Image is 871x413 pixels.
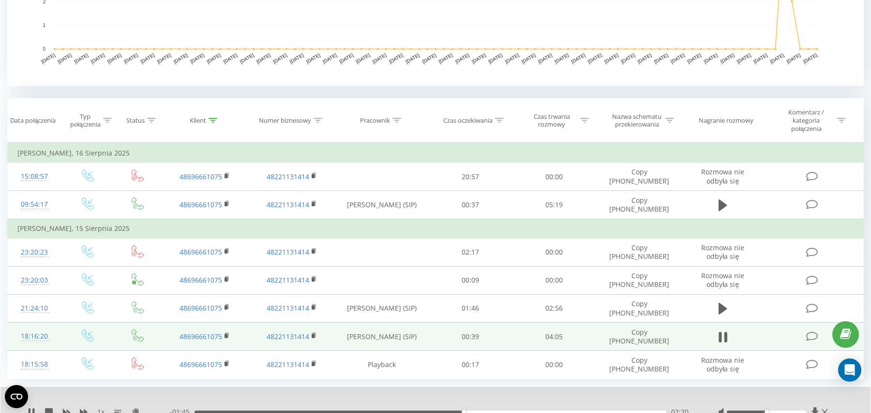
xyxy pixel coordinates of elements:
td: Copy [PHONE_NUMBER] [596,266,683,294]
div: Status [126,116,145,125]
text: [DATE] [637,52,653,64]
td: 05:19 [512,191,596,219]
a: 48221131414 [267,332,309,341]
div: Klient [190,116,206,125]
td: 00:00 [512,351,596,379]
div: 18:16:20 [17,327,51,346]
text: [DATE] [521,52,537,64]
div: Komentarz / kategoria połączenia [778,108,835,133]
td: 20:57 [429,163,512,191]
text: [DATE] [388,52,404,64]
td: 00:39 [429,323,512,351]
text: [DATE] [703,52,719,64]
div: Data połączenia [10,116,56,125]
div: 09:54:17 [17,195,51,214]
div: Czas oczekiwania [443,116,493,125]
td: 00:17 [429,351,512,379]
div: 21:24:10 [17,299,51,318]
a: 48696661075 [180,172,222,181]
button: Open CMP widget [5,385,28,408]
text: [DATE] [571,52,586,64]
text: [DATE] [670,52,686,64]
div: Numer biznesowy [259,116,311,125]
text: [DATE] [239,52,255,64]
td: Copy [PHONE_NUMBER] [596,163,683,191]
a: 48221131414 [267,303,309,313]
text: [DATE] [653,52,669,64]
text: [DATE] [189,52,205,64]
td: 01:46 [429,294,512,322]
td: [PERSON_NAME], 15 Sierpnia 2025 [8,219,864,238]
td: 02:17 [429,238,512,266]
div: Nagranie rozmowy [699,116,753,125]
text: [DATE] [139,52,155,64]
div: Pracownik [360,116,390,125]
text: 0 [43,46,45,52]
a: 48221131414 [267,172,309,181]
text: 1 [43,23,45,28]
td: Playback [335,351,428,379]
text: [DATE] [504,52,520,64]
td: 00:09 [429,266,512,294]
a: 48696661075 [180,360,222,369]
td: 04:05 [512,323,596,351]
text: [DATE] [720,52,736,64]
text: [DATE] [123,52,139,64]
text: [DATE] [471,52,487,64]
text: [DATE] [372,52,388,64]
text: [DATE] [322,52,338,64]
text: [DATE] [305,52,321,64]
text: [DATE] [686,52,702,64]
text: [DATE] [786,52,802,64]
td: 02:56 [512,294,596,322]
a: 48696661075 [180,303,222,313]
div: 23:20:03 [17,271,51,290]
text: [DATE] [537,52,553,64]
a: 48221131414 [267,360,309,369]
text: [DATE] [74,52,90,64]
a: 48696661075 [180,200,222,209]
text: [DATE] [206,52,222,64]
span: Rozmowa nie odbyła się [701,271,744,289]
text: [DATE] [587,52,603,64]
a: 48696661075 [180,247,222,256]
span: Rozmowa nie odbyła się [701,356,744,373]
text: [DATE] [802,52,818,64]
div: 23:20:23 [17,243,51,262]
a: 48696661075 [180,332,222,341]
text: [DATE] [40,52,56,64]
td: [PERSON_NAME] (SIP) [335,323,428,351]
text: [DATE] [487,52,503,64]
td: 00:37 [429,191,512,219]
text: [DATE] [603,52,619,64]
div: Typ połączenia [70,113,101,129]
div: Czas trwania rozmowy [526,113,578,129]
text: [DATE] [156,52,172,64]
td: [PERSON_NAME], 16 Sierpnia 2025 [8,143,864,163]
a: 48221131414 [267,247,309,256]
text: [DATE] [272,52,288,64]
text: [DATE] [405,52,420,64]
td: 00:00 [512,163,596,191]
text: [DATE] [289,52,305,64]
a: 48696661075 [180,275,222,285]
div: Open Intercom Messenger [838,358,861,382]
td: 00:00 [512,238,596,266]
text: [DATE] [173,52,189,64]
text: [DATE] [752,52,768,64]
td: [PERSON_NAME] (SIP) [335,294,428,322]
text: [DATE] [57,52,73,64]
text: [DATE] [255,52,271,64]
td: Copy [PHONE_NUMBER] [596,294,683,322]
text: [DATE] [338,52,354,64]
td: 00:00 [512,266,596,294]
text: [DATE] [223,52,239,64]
div: 15:08:57 [17,167,51,186]
a: 48221131414 [267,275,309,285]
a: 48221131414 [267,200,309,209]
td: Copy [PHONE_NUMBER] [596,191,683,219]
td: Copy [PHONE_NUMBER] [596,238,683,266]
text: [DATE] [421,52,437,64]
td: Copy [PHONE_NUMBER] [596,351,683,379]
text: [DATE] [106,52,122,64]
